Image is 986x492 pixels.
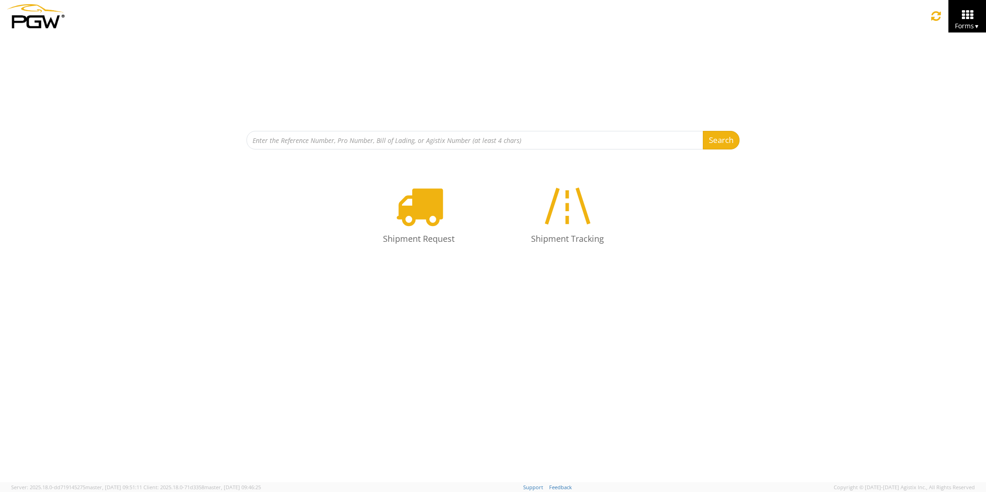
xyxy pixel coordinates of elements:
[523,484,543,491] a: Support
[955,21,980,30] span: Forms
[549,484,572,491] a: Feedback
[834,484,975,491] span: Copyright © [DATE]-[DATE] Agistix Inc., All Rights Reserved
[143,484,261,491] span: Client: 2025.18.0-71d3358
[349,173,488,258] a: Shipment Request
[11,484,142,491] span: Server: 2025.18.0-dd719145275
[246,131,703,149] input: Enter the Reference Number, Pro Number, Bill of Lading, or Agistix Number (at least 4 chars)
[498,173,637,258] a: Shipment Tracking
[204,484,261,491] span: master, [DATE] 09:46:25
[974,22,980,30] span: ▼
[85,484,142,491] span: master, [DATE] 09:51:11
[358,234,479,244] h4: Shipment Request
[507,234,628,244] h4: Shipment Tracking
[7,4,65,28] img: pgw-form-logo-1aaa8060b1cc70fad034.png
[703,131,739,149] button: Search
